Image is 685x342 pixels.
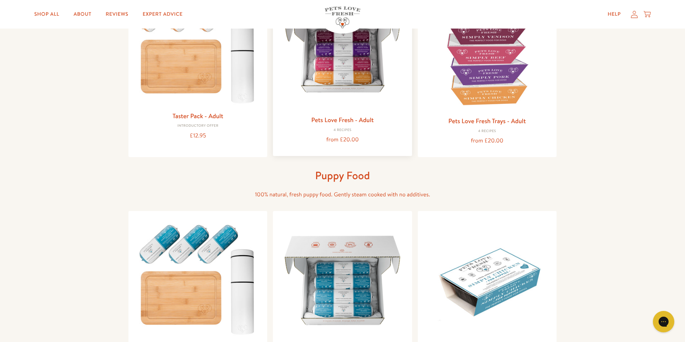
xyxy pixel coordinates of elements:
div: from £20.00 [279,135,406,145]
div: £12.95 [134,131,262,141]
img: Pets Love Fresh [325,6,360,28]
a: Shop All [29,7,65,21]
a: Reviews [100,7,134,21]
div: Introductory Offer [134,124,262,128]
div: 4 Recipes [279,128,406,132]
div: from £20.00 [423,136,551,146]
a: Pets Love Fresh - Adult [311,115,374,124]
a: Taster Pack - Adult [173,111,223,120]
div: 4 Recipes [423,129,551,134]
a: Pets Love Fresh Trays - Adult [448,116,526,125]
span: 100% natural, fresh puppy food. Gently steam cooked with no additives. [255,191,430,198]
a: Help [602,7,626,21]
iframe: Gorgias live chat messenger [649,308,678,335]
a: About [68,7,97,21]
img: Taster Pack - Puppy [134,217,262,339]
h1: Puppy Food [228,169,457,182]
a: Expert Advice [137,7,188,21]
